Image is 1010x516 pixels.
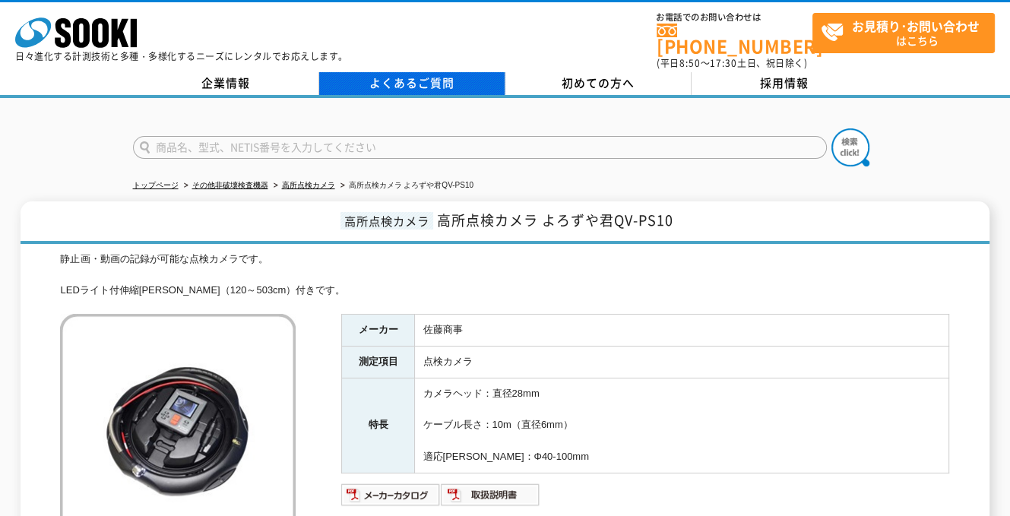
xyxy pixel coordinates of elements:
[812,13,995,53] a: お見積り･お問い合わせはこちら
[657,56,807,70] span: (平日 ～ 土日、祝日除く)
[60,252,949,299] div: 静止画・動画の記録が可能な点検カメラです。 LEDライト付伸縮[PERSON_NAME]（120～503cm）付きです。
[821,14,994,52] span: はこちら
[505,72,692,95] a: 初めての方へ
[133,72,319,95] a: 企業情報
[342,378,415,473] th: 特長
[657,24,812,55] a: [PHONE_NUMBER]
[710,56,737,70] span: 17:30
[340,212,433,230] span: 高所点検カメラ
[337,178,473,194] li: 高所点検カメラ よろずや君QV-PS10
[341,492,441,504] a: メーカーカタログ
[562,74,635,91] span: 初めての方へ
[657,13,812,22] span: お電話でのお問い合わせは
[415,347,949,378] td: 点検カメラ
[341,483,441,507] img: メーカーカタログ
[342,315,415,347] th: メーカー
[441,492,540,504] a: 取扱説明書
[15,52,348,61] p: 日々進化する計測技術と多種・多様化するニーズにレンタルでお応えします。
[831,128,869,166] img: btn_search.png
[852,17,980,35] strong: お見積り･お問い合わせ
[437,210,673,230] span: 高所点検カメラ よろずや君QV-PS10
[441,483,540,507] img: 取扱説明書
[282,181,335,189] a: 高所点検カメラ
[342,347,415,378] th: 測定項目
[415,315,949,347] td: 佐藤商事
[133,181,179,189] a: トップページ
[192,181,268,189] a: その他非破壊検査機器
[319,72,505,95] a: よくあるご質問
[692,72,878,95] a: 採用情報
[415,378,949,473] td: カメラヘッド：直径28mm ケーブル長さ：10m（直径6mm） 適応[PERSON_NAME]：Φ40-100mm
[133,136,827,159] input: 商品名、型式、NETIS番号を入力してください
[679,56,701,70] span: 8:50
